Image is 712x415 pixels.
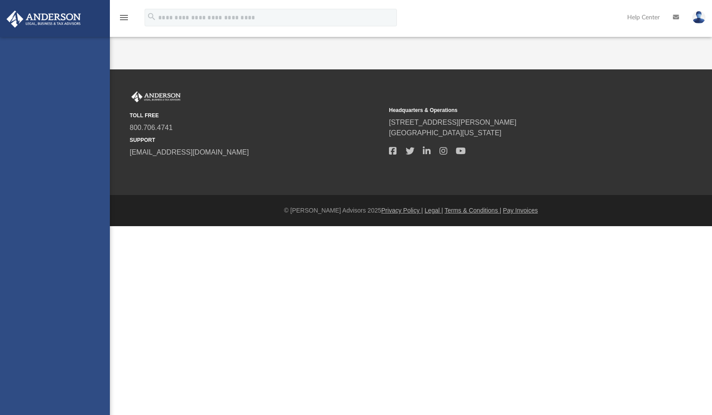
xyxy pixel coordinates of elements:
i: menu [119,12,129,23]
small: SUPPORT [130,136,383,144]
a: Legal | [425,207,443,214]
a: Terms & Conditions | [445,207,501,214]
img: User Pic [692,11,705,24]
img: Anderson Advisors Platinum Portal [4,11,84,28]
img: Anderson Advisors Platinum Portal [130,91,182,103]
a: [EMAIL_ADDRESS][DOMAIN_NAME] [130,148,249,156]
small: Headquarters & Operations [389,106,642,114]
a: 800.706.4741 [130,124,173,131]
a: menu [119,17,129,23]
i: search [147,12,156,22]
small: TOLL FREE [130,112,383,119]
div: © [PERSON_NAME] Advisors 2025 [110,206,712,215]
a: [GEOGRAPHIC_DATA][US_STATE] [389,129,501,137]
a: [STREET_ADDRESS][PERSON_NAME] [389,119,516,126]
a: Pay Invoices [503,207,538,214]
a: Privacy Policy | [381,207,423,214]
